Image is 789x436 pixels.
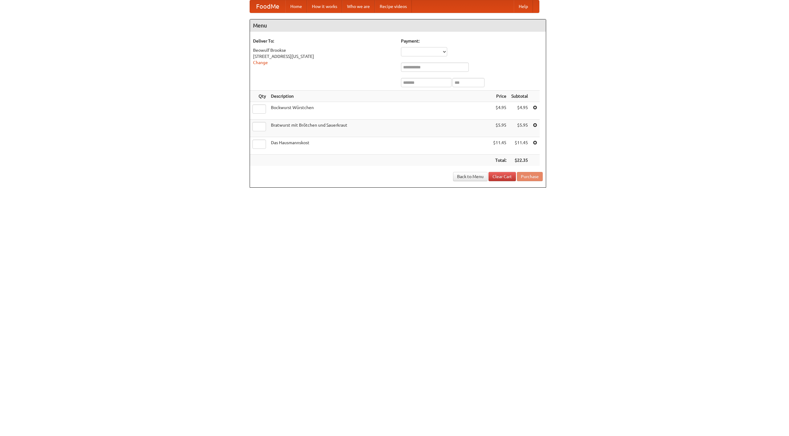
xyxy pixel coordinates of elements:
[307,0,342,13] a: How it works
[517,172,543,181] button: Purchase
[375,0,412,13] a: Recipe videos
[509,102,530,120] td: $4.95
[253,53,395,59] div: [STREET_ADDRESS][US_STATE]
[285,0,307,13] a: Home
[489,172,516,181] a: Clear Cart
[253,60,268,65] a: Change
[509,91,530,102] th: Subtotal
[268,120,491,137] td: Bratwurst mit Brötchen und Sauerkraut
[509,155,530,166] th: $22.35
[342,0,375,13] a: Who we are
[268,137,491,155] td: Das Hausmannskost
[491,91,509,102] th: Price
[491,120,509,137] td: $5.95
[491,155,509,166] th: Total:
[453,172,488,181] a: Back to Menu
[250,0,285,13] a: FoodMe
[401,38,543,44] h5: Payment:
[253,47,395,53] div: Beowulf Brookse
[509,137,530,155] td: $11.45
[491,137,509,155] td: $11.45
[514,0,533,13] a: Help
[509,120,530,137] td: $5.95
[491,102,509,120] td: $4.95
[253,38,395,44] h5: Deliver To:
[250,91,268,102] th: Qty
[250,19,546,32] h4: Menu
[268,91,491,102] th: Description
[268,102,491,120] td: Bockwurst Würstchen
